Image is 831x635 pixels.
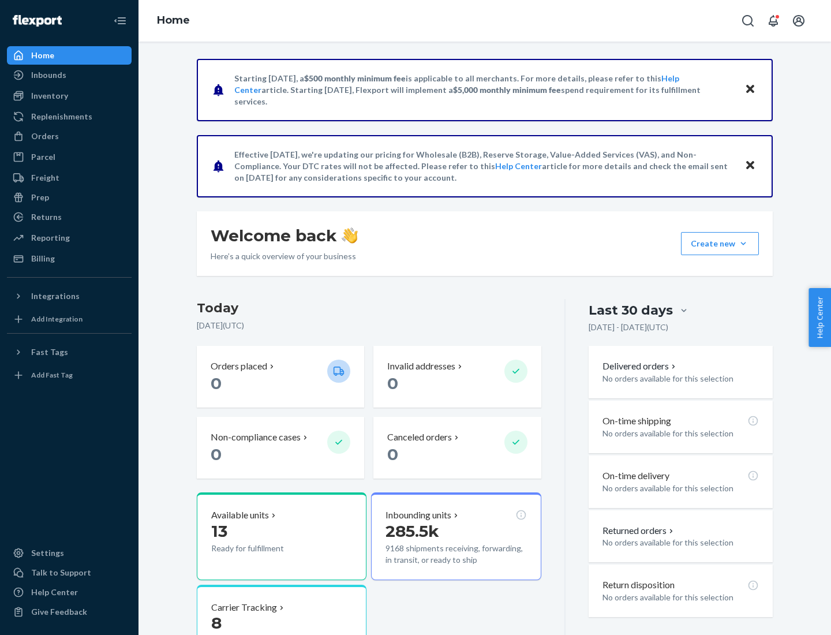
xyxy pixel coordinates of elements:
[681,232,759,255] button: Create new
[495,161,542,171] a: Help Center
[7,249,132,268] a: Billing
[385,543,526,566] p: 9168 shipments receiving, forwarding, in transit, or ready to ship
[787,9,810,32] button: Open account menu
[808,288,831,347] button: Help Center
[31,606,87,618] div: Give Feedback
[31,172,59,184] div: Freight
[589,322,668,333] p: [DATE] - [DATE] ( UTC )
[387,444,398,464] span: 0
[197,320,541,331] p: [DATE] ( UTC )
[31,346,68,358] div: Fast Tags
[211,373,222,393] span: 0
[7,603,132,621] button: Give Feedback
[211,225,358,246] h1: Welcome back
[211,543,318,554] p: Ready for fulfillment
[589,301,673,319] div: Last 30 days
[197,492,366,580] button: Available units13Ready for fulfillment
[211,613,222,633] span: 8
[31,370,73,380] div: Add Fast Tag
[602,360,678,373] button: Delivered orders
[31,232,70,244] div: Reporting
[211,251,358,262] p: Here’s a quick overview of your business
[211,444,222,464] span: 0
[743,81,758,98] button: Close
[342,227,358,244] img: hand-wave emoji
[7,366,132,384] a: Add Fast Tag
[736,9,759,32] button: Open Search Box
[31,547,64,559] div: Settings
[602,537,759,548] p: No orders available for this selection
[7,107,132,126] a: Replenishments
[13,15,62,27] img: Flexport logo
[602,592,759,603] p: No orders available for this selection
[31,314,83,324] div: Add Integration
[197,346,364,408] button: Orders placed 0
[211,509,269,522] p: Available units
[7,563,132,582] a: Talk to Support
[602,578,675,592] p: Return disposition
[31,253,55,264] div: Billing
[31,50,54,61] div: Home
[602,414,671,428] p: On-time shipping
[234,149,733,184] p: Effective [DATE], we're updating our pricing for Wholesale (B2B), Reserve Storage, Value-Added Se...
[108,9,132,32] button: Close Navigation
[31,151,55,163] div: Parcel
[197,299,541,317] h3: Today
[371,492,541,580] button: Inbounding units285.5k9168 shipments receiving, forwarding, in transit, or ready to ship
[7,188,132,207] a: Prep
[211,360,267,373] p: Orders placed
[31,130,59,142] div: Orders
[7,229,132,247] a: Reporting
[7,544,132,562] a: Settings
[7,208,132,226] a: Returns
[387,373,398,393] span: 0
[7,287,132,305] button: Integrations
[31,69,66,81] div: Inbounds
[453,85,561,95] span: $5,000 monthly minimum fee
[385,521,439,541] span: 285.5k
[7,46,132,65] a: Home
[31,587,78,598] div: Help Center
[602,373,759,384] p: No orders available for this selection
[743,158,758,174] button: Close
[31,192,49,203] div: Prep
[7,310,132,328] a: Add Integration
[602,469,669,483] p: On-time delivery
[31,567,91,578] div: Talk to Support
[157,14,190,27] a: Home
[387,431,452,444] p: Canceled orders
[31,211,62,223] div: Returns
[148,4,199,38] ol: breadcrumbs
[7,583,132,602] a: Help Center
[234,73,733,107] p: Starting [DATE], a is applicable to all merchants. For more details, please refer to this article...
[7,66,132,84] a: Inbounds
[211,601,277,614] p: Carrier Tracking
[7,169,132,187] a: Freight
[385,509,451,522] p: Inbounding units
[304,73,406,83] span: $500 monthly minimum fee
[31,90,68,102] div: Inventory
[211,521,227,541] span: 13
[602,483,759,494] p: No orders available for this selection
[602,524,676,537] button: Returned orders
[762,9,785,32] button: Open notifications
[7,343,132,361] button: Fast Tags
[7,148,132,166] a: Parcel
[7,127,132,145] a: Orders
[31,290,80,302] div: Integrations
[31,111,92,122] div: Replenishments
[211,431,301,444] p: Non-compliance cases
[197,417,364,479] button: Non-compliance cases 0
[373,417,541,479] button: Canceled orders 0
[602,428,759,439] p: No orders available for this selection
[373,346,541,408] button: Invalid addresses 0
[7,87,132,105] a: Inventory
[387,360,455,373] p: Invalid addresses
